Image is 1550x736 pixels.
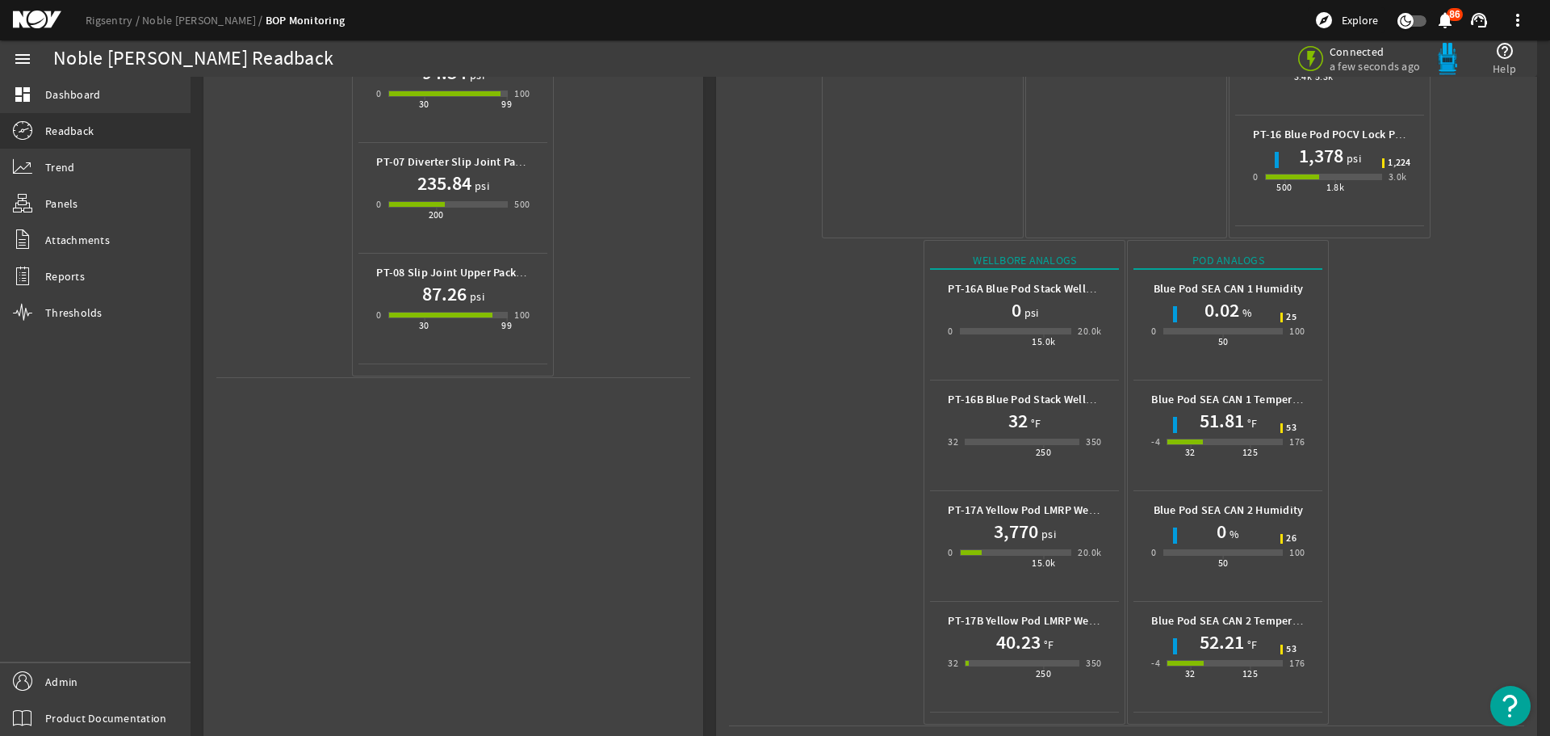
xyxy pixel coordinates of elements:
[376,86,381,102] div: 0
[1036,444,1051,461] div: 250
[1330,44,1420,59] span: Connected
[1151,323,1156,339] div: 0
[1185,666,1196,682] div: 32
[467,288,484,305] span: psi
[1253,127,1431,142] b: PT-16 Blue Pod POCV Lock Pressure
[1388,158,1410,168] span: 1,224
[501,318,512,334] div: 99
[1289,323,1305,339] div: 100
[1012,297,1021,323] h1: 0
[1038,526,1056,542] span: psi
[1204,297,1239,323] h1: 0.02
[45,305,103,321] span: Thresholds
[417,170,471,196] h1: 235.84
[514,196,530,212] div: 500
[1286,423,1297,433] span: 53
[1151,434,1160,450] div: -4
[86,13,142,27] a: Rigsentry
[1244,415,1258,431] span: °F
[1032,334,1055,350] div: 15.0k
[1078,545,1101,561] div: 20.0k
[1036,666,1051,682] div: 250
[45,710,166,726] span: Product Documentation
[429,207,444,223] div: 200
[1133,252,1322,270] div: Pod Analogs
[1435,11,1455,30] mat-icon: notifications
[1314,11,1334,30] mat-icon: explore
[376,265,589,280] b: PT-08 Slip Joint Upper Packer Air Pressure
[45,123,94,139] span: Readback
[1151,545,1156,561] div: 0
[1244,637,1258,653] span: °F
[948,323,953,339] div: 0
[1242,666,1258,682] div: 125
[1218,555,1229,571] div: 50
[514,307,530,323] div: 100
[1469,11,1489,30] mat-icon: support_agent
[45,232,110,248] span: Attachments
[1286,534,1297,544] span: 26
[1299,143,1343,169] h1: 1,378
[1389,169,1407,185] div: 3.0k
[948,655,958,671] div: 32
[1493,61,1516,77] span: Help
[45,674,77,690] span: Admin
[1078,323,1101,339] div: 20.0k
[1151,613,1319,629] b: Blue Pod SEA CAN 2 Temperature
[948,545,953,561] div: 0
[1286,313,1297,322] span: 25
[930,252,1119,270] div: Wellbore Analogs
[1151,655,1160,671] div: -4
[1326,179,1345,196] div: 1.8k
[376,154,634,170] b: PT-07 Diverter Slip Joint Packer Hydraulic Pressure
[1032,555,1055,571] div: 15.0k
[422,281,467,307] h1: 87.26
[1239,305,1252,321] span: %
[419,96,429,112] div: 30
[13,49,32,69] mat-icon: menu
[1151,392,1319,407] b: Blue Pod SEA CAN 1 Temperature
[948,434,958,450] div: 32
[1185,444,1196,461] div: 32
[419,318,429,334] div: 30
[1086,655,1101,671] div: 350
[1253,169,1258,185] div: 0
[1289,655,1305,671] div: 176
[45,86,100,103] span: Dashboard
[1495,41,1514,61] mat-icon: help_outline
[45,268,85,284] span: Reports
[1200,629,1244,655] h1: 52.21
[376,196,381,212] div: 0
[1008,408,1028,434] h1: 32
[45,196,78,212] span: Panels
[1217,519,1226,545] h1: 0
[142,13,266,27] a: Noble [PERSON_NAME]
[1294,69,1313,85] div: 3.4k
[1154,503,1304,518] b: Blue Pod SEA CAN 2 Humidity
[266,13,346,28] a: BOP Monitoring
[53,51,333,67] div: Noble [PERSON_NAME] Readback
[1276,179,1292,196] div: 500
[1286,645,1297,654] span: 53
[1343,150,1361,166] span: psi
[1154,281,1304,297] b: Blue Pod SEA CAN 1 Humidity
[1490,686,1531,726] button: Open Resource Center
[1226,526,1239,542] span: %
[948,503,1165,518] b: PT-17A Yellow Pod LMRP Wellbore Pressure
[1315,69,1334,85] div: 5.3k
[1289,434,1305,450] div: 176
[471,178,489,194] span: psi
[1289,545,1305,561] div: 100
[1436,12,1453,29] button: 86
[1041,637,1054,653] span: °F
[13,85,32,104] mat-icon: dashboard
[996,629,1041,655] h1: 40.23
[1086,434,1101,450] div: 350
[1200,408,1244,434] h1: 51.81
[1431,43,1464,75] img: Bluepod.svg
[514,86,530,102] div: 100
[1242,444,1258,461] div: 125
[948,613,1187,629] b: PT-17B Yellow Pod LMRP Wellbore Temperature
[1021,305,1039,321] span: psi
[45,159,74,175] span: Trend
